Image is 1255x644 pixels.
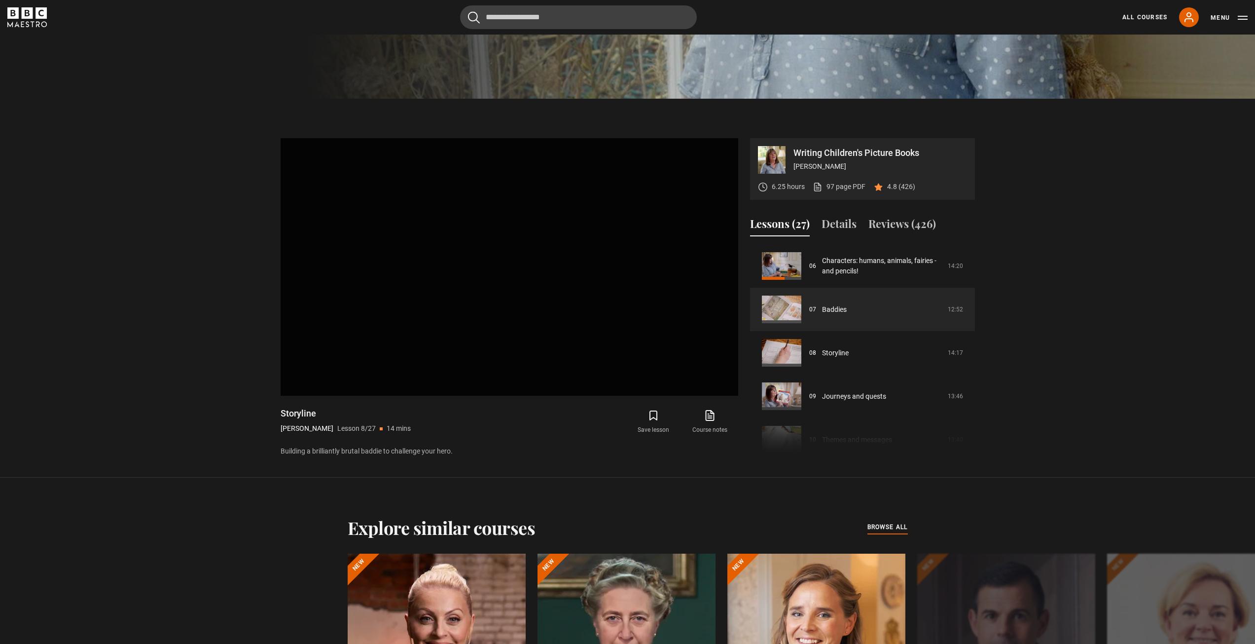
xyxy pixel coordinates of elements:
h1: Storyline [281,408,411,419]
button: Reviews (426) [868,216,936,236]
p: [PERSON_NAME] [793,161,967,172]
button: Lessons (27) [750,216,810,236]
button: Save lesson [625,408,681,436]
a: Course notes [681,408,738,436]
button: Toggle navigation [1211,13,1248,23]
p: 6.25 hours [772,182,805,192]
p: Building a brilliantly brutal baddie to challenge your hero. [281,446,738,456]
video-js: Video Player [281,138,738,396]
a: Storyline [822,348,849,358]
a: 97 page PDF [813,182,865,192]
a: Baddies [822,304,847,315]
p: Writing Children's Picture Books [793,149,967,157]
a: Journeys and quests [822,391,886,402]
p: 14 mins [387,423,411,434]
a: Characters: humans, animals, fairies - and pencils! [822,256,942,276]
button: Submit the search query [468,11,480,24]
p: Lesson 8/27 [337,423,376,434]
a: browse all [867,522,908,533]
button: Details [822,216,857,236]
h2: Explore similar courses [348,517,536,538]
p: [PERSON_NAME] [281,423,333,434]
span: browse all [867,522,908,532]
p: 4.8 (426) [887,182,915,192]
a: All Courses [1122,13,1167,22]
input: Search [460,5,697,29]
svg: BBC Maestro [7,7,47,27]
